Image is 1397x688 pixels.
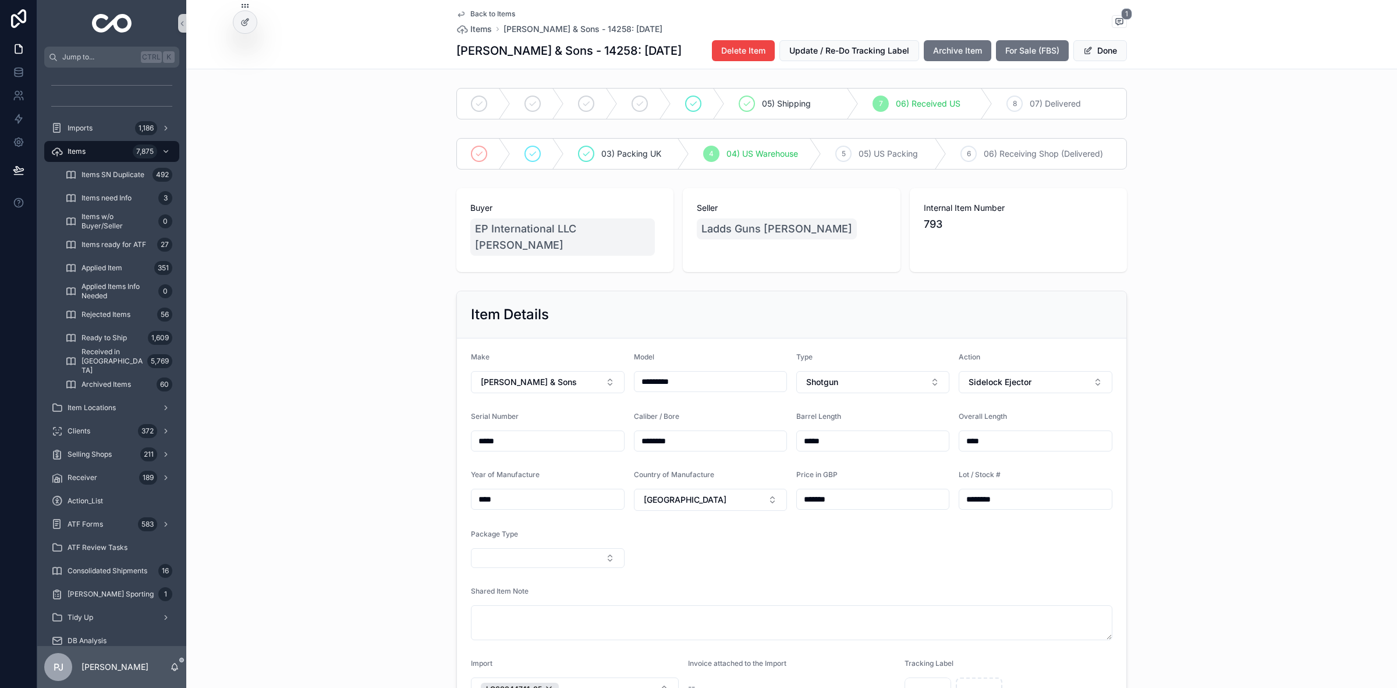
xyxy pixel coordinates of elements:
[81,333,127,343] span: Ready to Ship
[601,148,661,160] span: 03) Packing UK
[879,99,883,108] span: 7
[44,118,179,139] a: Imports1,186
[68,613,93,622] span: Tidy Up
[842,149,846,158] span: 5
[924,202,1113,214] span: Internal Item Number
[81,263,122,273] span: Applied Item
[470,23,492,35] span: Items
[62,52,136,62] span: Jump to...
[1030,98,1081,110] span: 07) Delivered
[44,397,179,418] a: Item Locations
[726,148,798,160] span: 04) US Warehouse
[697,218,857,239] a: Ladds Guns [PERSON_NAME]
[81,661,148,673] p: [PERSON_NAME]
[68,403,116,412] span: Item Locations
[470,218,655,256] a: EP International LLC [PERSON_NAME]
[157,308,172,322] div: 56
[471,412,519,421] span: Serial Number
[68,590,154,599] span: [PERSON_NAME] Sporting
[140,447,157,461] div: 211
[158,564,172,578] div: 16
[81,193,132,203] span: Items need Info
[1121,8,1132,20] span: 1
[147,354,172,368] div: 5,769
[92,14,132,33] img: App logo
[471,587,529,595] span: Shared Item Note
[44,141,179,162] a: Items7,875
[471,659,492,668] span: Import
[709,149,714,158] span: 4
[81,240,146,249] span: Items ready for ATF
[44,560,179,581] a: Consolidated Shipments16
[44,584,179,605] a: [PERSON_NAME] Sporting1
[721,45,765,57] span: Delete Item
[779,40,919,61] button: Update / Re-Do Tracking Label
[634,470,714,479] span: Country of Manufacture
[1112,15,1127,30] button: 1
[1005,45,1059,57] span: For Sale (FBS)
[44,421,179,442] a: Clients372
[81,310,130,319] span: Rejected Items
[967,149,971,158] span: 6
[58,281,179,302] a: Applied Items Info Needed0
[157,377,172,391] div: 60
[68,543,127,552] span: ATF Review Tasks
[471,352,490,361] span: Make
[148,331,172,345] div: 1,609
[471,548,625,568] button: Select Button
[762,98,811,110] span: 05) Shipping
[58,351,179,372] a: Received in [GEOGRAPHIC_DATA]5,769
[68,496,103,506] span: Action_List
[139,471,157,485] div: 189
[634,489,788,511] button: Select Button
[924,40,991,61] button: Archive Item
[81,170,144,179] span: Items SN Duplicate
[697,202,886,214] span: Seller
[504,23,662,35] a: [PERSON_NAME] & Sons - 14258: [DATE]
[81,380,131,389] span: Archived Items
[44,444,179,465] a: Selling Shops211
[712,40,775,61] button: Delete Item
[959,470,1001,479] span: Lot / Stock #
[68,147,86,156] span: Items
[158,191,172,205] div: 3
[896,98,960,110] span: 06) Received US
[470,9,515,19] span: Back to Items
[44,47,179,68] button: Jump to...CtrlK
[54,660,63,674] span: PJ
[456,43,682,59] h1: [PERSON_NAME] & Sons - 14258: [DATE]
[471,530,518,538] span: Package Type
[644,494,726,506] span: [GEOGRAPHIC_DATA]
[68,636,107,645] span: DB Analysis
[68,450,112,459] span: Selling Shops
[58,211,179,232] a: Items w/o Buyer/Seller0
[58,234,179,255] a: Items ready for ATF27
[58,304,179,325] a: Rejected Items56
[153,168,172,182] div: 492
[959,371,1112,393] button: Select Button
[456,9,515,19] a: Back to Items
[634,412,679,421] span: Caliber / Bore
[164,52,173,62] span: K
[471,371,625,393] button: Select Button
[158,214,172,228] div: 0
[44,607,179,628] a: Tidy Up
[133,144,157,158] div: 7,875
[158,284,172,298] div: 0
[1073,40,1127,61] button: Done
[634,352,654,361] span: Model
[81,282,154,301] span: Applied Items Info Needed
[68,426,90,436] span: Clients
[796,352,813,361] span: Type
[688,659,786,668] span: Invoice attached to the Import
[905,659,953,668] span: Tracking Label
[44,491,179,511] a: Action_List
[135,121,157,135] div: 1,186
[456,23,492,35] a: Items
[701,221,852,237] span: Ladds Guns [PERSON_NAME]
[933,45,982,57] span: Archive Item
[924,216,1113,232] span: 793
[959,412,1007,421] span: Overall Length
[138,517,157,531] div: 583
